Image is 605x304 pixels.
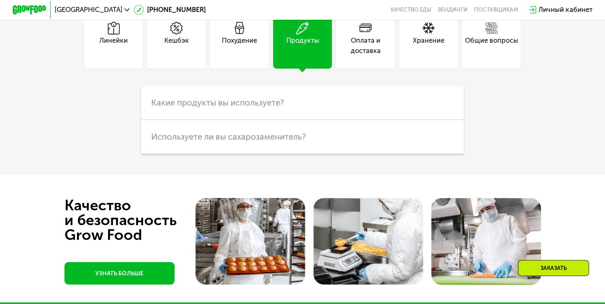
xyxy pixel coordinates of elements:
[164,36,189,56] div: Кешбэк
[438,7,467,13] a: Вендинги
[55,7,122,13] span: [GEOGRAPHIC_DATA]
[538,5,592,15] div: Личный кабинет
[222,36,257,56] div: Похудение
[518,260,589,276] div: Заказать
[336,36,395,56] div: Оплата и доставка
[64,198,207,242] div: Качество и безопасность Grow Food
[391,7,431,13] a: Качество еды
[151,98,284,108] span: Какие продукты вы используете?
[134,5,206,15] a: [PHONE_NUMBER]
[64,262,175,285] a: УЗНАТЬ БОЛЬШЕ
[99,36,128,56] div: Линейки
[286,36,319,56] div: Продукты
[151,132,306,142] span: Используете ли вы сахарозаменитель?
[474,7,518,13] div: поставщикам
[465,36,518,56] div: Общие вопросы
[413,36,444,56] div: Хранение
